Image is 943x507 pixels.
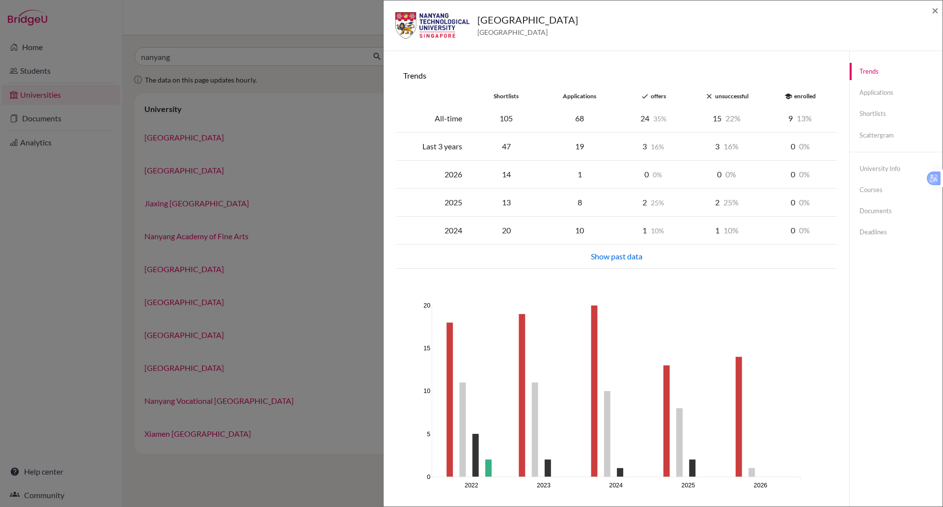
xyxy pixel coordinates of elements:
span: 0 [653,170,662,179]
a: Shortlists [850,105,943,122]
div: 68 [543,113,616,124]
div: 2 [690,197,764,208]
text: 2022 [465,482,478,489]
text: 2025 [682,482,695,489]
div: 2026 [396,169,470,180]
span: unsuccessful [715,92,749,100]
span: 16 [651,142,664,151]
button: Close [932,4,939,16]
div: 0 [764,197,837,208]
div: 14 [470,169,543,180]
span: 0 [799,197,810,207]
div: 105 [470,113,543,124]
span: × [932,3,939,17]
div: 47 [470,141,543,152]
a: Deadlines [850,224,943,241]
div: 24 [616,113,690,124]
span: 22 [725,113,741,123]
div: 8 [543,197,616,208]
span: 16 [723,141,739,151]
div: 3 [690,141,764,152]
div: 0 [616,169,690,180]
span: enrolled [794,92,816,100]
span: 0 [799,141,810,151]
div: shortlists [470,92,543,101]
span: 10 [651,226,664,235]
i: close [705,92,713,100]
div: 19 [543,141,616,152]
span: 0 [725,169,736,179]
div: Last 3 years [396,141,470,152]
a: Courses [850,181,943,198]
div: 2024 [396,225,470,236]
div: 1 [543,169,616,180]
div: 10 [543,225,616,236]
span: 13 [797,113,812,123]
div: applications [543,92,616,101]
div: 2025 [396,197,470,208]
span: 35 [653,114,666,123]
div: 20 [470,225,543,236]
text: 0 [427,474,430,480]
a: Trends [850,63,943,80]
div: 2 [616,197,690,208]
text: 5 [427,431,430,438]
a: Scattergram [850,127,943,144]
text: 2023 [537,482,551,489]
div: 13 [470,197,543,208]
text: 10 [423,388,430,395]
text: 2024 [609,482,623,489]
i: school [784,92,792,100]
span: 25 [723,197,739,207]
span: [GEOGRAPHIC_DATA] [477,27,578,37]
span: offers [651,92,666,100]
h5: [GEOGRAPHIC_DATA] [477,12,578,27]
div: 1 [616,225,690,236]
div: 15 [690,113,764,124]
div: 0 [764,169,837,180]
text: 15 [423,345,430,352]
a: Documents [850,202,943,220]
div: 1 [690,225,764,236]
a: University info [850,160,943,177]
div: Show past data [402,251,831,262]
text: 20 [423,302,430,309]
div: 0 [764,225,837,236]
div: 0 [764,141,837,152]
a: Applications [850,84,943,101]
text: 2026 [754,482,768,489]
span: 25 [651,198,664,207]
img: sg_ntu_9r81p9ub.png [395,12,470,39]
div: 3 [616,141,690,152]
span: 0 [799,225,810,235]
span: 0 [799,169,810,179]
h6: Trends [403,71,830,80]
div: All-time [396,113,470,124]
span: 10 [723,225,739,235]
div: 0 [690,169,764,180]
div: 9 [764,113,837,124]
i: done [641,92,649,100]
